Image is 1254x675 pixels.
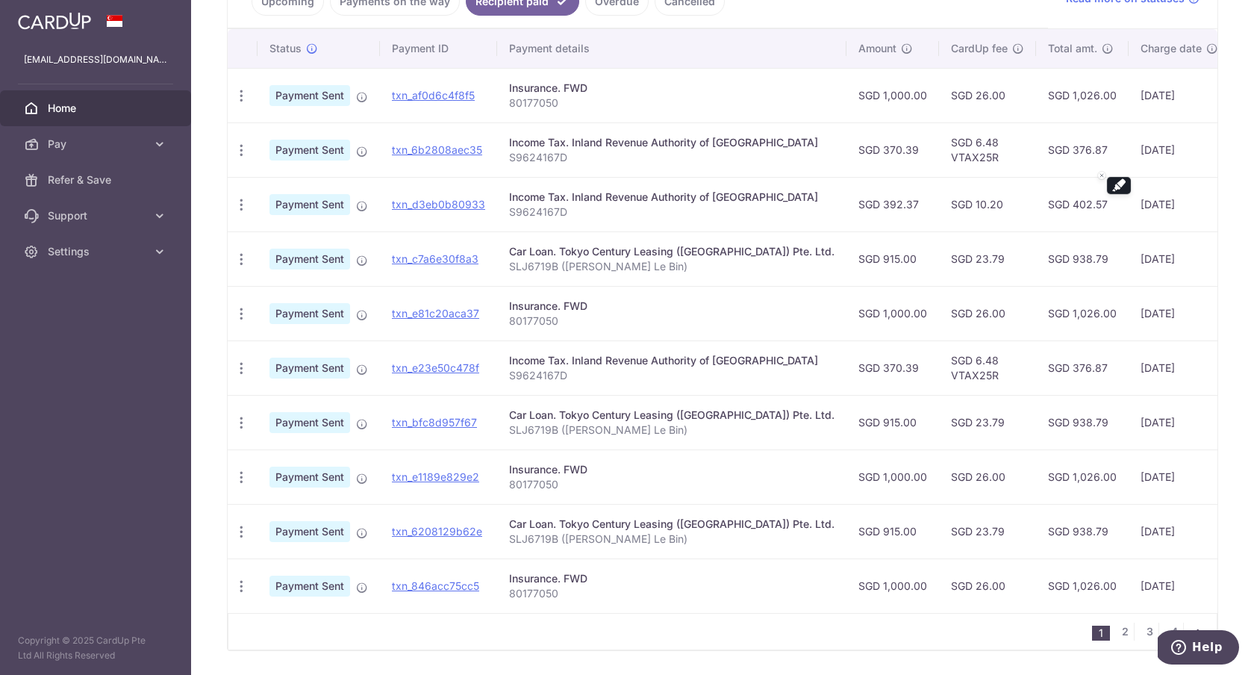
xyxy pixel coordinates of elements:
[509,517,835,532] div: Car Loan. Tokyo Century Leasing ([GEOGRAPHIC_DATA]) Pte. Ltd.
[509,368,835,383] p: S9624167D
[1036,559,1129,613] td: SGD 1,026.00
[509,135,835,150] div: Income Tax. Inland Revenue Authority of [GEOGRAPHIC_DATA]
[48,172,146,187] span: Refer & Save
[846,395,939,450] td: SGD 915.00
[1036,286,1129,340] td: SGD 1,026.00
[509,299,835,314] div: Insurance. FWD
[1092,614,1217,650] nav: pager
[48,101,146,116] span: Home
[392,579,479,592] a: txn_846acc75cc5
[509,259,835,274] p: SLJ6719B ([PERSON_NAME] Le Bin)
[509,586,835,601] p: 80177050
[48,208,146,223] span: Support
[939,395,1036,450] td: SGD 23.79
[509,314,835,329] p: 80177050
[1141,623,1158,641] a: 3
[269,249,350,270] span: Payment Sent
[1036,122,1129,177] td: SGD 376.87
[392,252,478,265] a: txn_c7a6e30f8a3
[1036,177,1129,231] td: SGD 402.57
[1129,177,1230,231] td: [DATE]
[1158,630,1239,668] iframe: Opens a widget where you can find more information
[509,150,835,165] p: S9624167D
[509,205,835,220] p: S9624167D
[392,525,482,538] a: txn_6208129b62e
[1129,231,1230,286] td: [DATE]
[846,286,939,340] td: SGD 1,000.00
[846,122,939,177] td: SGD 370.39
[846,559,939,613] td: SGD 1,000.00
[392,470,479,483] a: txn_e1189e829e2
[269,576,350,597] span: Payment Sent
[1036,231,1129,286] td: SGD 938.79
[509,423,835,438] p: SLJ6719B ([PERSON_NAME] Le Bin)
[1048,41,1097,56] span: Total amt.
[509,244,835,259] div: Car Loan. Tokyo Century Leasing ([GEOGRAPHIC_DATA]) Pte. Ltd.
[846,504,939,559] td: SGD 915.00
[392,416,477,429] a: txn_bfc8d957f67
[1036,450,1129,504] td: SGD 1,026.00
[846,450,939,504] td: SGD 1,000.00
[269,358,350,379] span: Payment Sent
[1036,68,1129,122] td: SGD 1,026.00
[846,68,939,122] td: SGD 1,000.00
[18,12,91,30] img: CardUp
[269,467,350,488] span: Payment Sent
[1036,504,1129,559] td: SGD 938.79
[1129,340,1230,395] td: [DATE]
[939,68,1036,122] td: SGD 26.00
[939,340,1036,395] td: SGD 6.48 VTAX25R
[939,286,1036,340] td: SGD 26.00
[1165,623,1183,641] a: 4
[939,122,1036,177] td: SGD 6.48 VTAX25R
[1141,41,1202,56] span: Charge date
[392,198,485,211] a: txn_d3eb0b80933
[392,143,482,156] a: txn_6b2808aec35
[1129,559,1230,613] td: [DATE]
[509,571,835,586] div: Insurance. FWD
[939,231,1036,286] td: SGD 23.79
[509,408,835,423] div: Car Loan. Tokyo Century Leasing ([GEOGRAPHIC_DATA]) Pte. Ltd.
[24,52,167,67] p: [EMAIL_ADDRESS][DOMAIN_NAME]
[497,29,846,68] th: Payment details
[509,190,835,205] div: Income Tax. Inland Revenue Authority of [GEOGRAPHIC_DATA]
[509,353,835,368] div: Income Tax. Inland Revenue Authority of [GEOGRAPHIC_DATA]
[380,29,497,68] th: Payment ID
[269,521,350,542] span: Payment Sent
[1129,504,1230,559] td: [DATE]
[269,140,350,161] span: Payment Sent
[1036,395,1129,450] td: SGD 938.79
[1129,450,1230,504] td: [DATE]
[939,450,1036,504] td: SGD 26.00
[509,81,835,96] div: Insurance. FWD
[392,361,479,374] a: txn_e23e50c478f
[48,137,146,152] span: Pay
[846,177,939,231] td: SGD 392.37
[509,532,835,547] p: SLJ6719B ([PERSON_NAME] Le Bin)
[1129,286,1230,340] td: [DATE]
[951,41,1008,56] span: CardUp fee
[1129,395,1230,450] td: [DATE]
[1092,626,1110,641] li: 1
[939,559,1036,613] td: SGD 26.00
[509,462,835,477] div: Insurance. FWD
[269,303,350,324] span: Payment Sent
[846,340,939,395] td: SGD 370.39
[939,504,1036,559] td: SGD 23.79
[269,85,350,106] span: Payment Sent
[392,89,475,102] a: txn_af0d6c4f8f5
[509,477,835,492] p: 80177050
[48,244,146,259] span: Settings
[939,177,1036,231] td: SGD 10.20
[269,41,302,56] span: Status
[846,231,939,286] td: SGD 915.00
[509,96,835,111] p: 80177050
[1116,623,1134,641] a: 2
[1129,122,1230,177] td: [DATE]
[269,412,350,433] span: Payment Sent
[1036,340,1129,395] td: SGD 376.87
[392,307,479,320] a: txn_e81c20aca37
[858,41,896,56] span: Amount
[269,194,350,215] span: Payment Sent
